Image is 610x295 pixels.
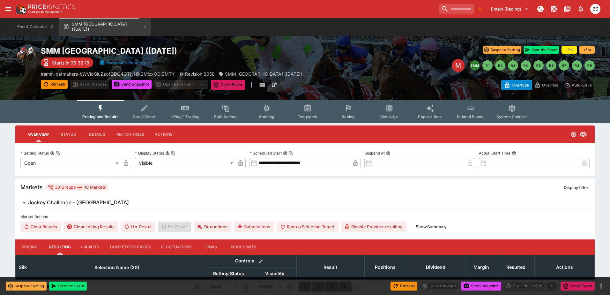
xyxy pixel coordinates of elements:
[452,59,465,72] div: Edit Meeting
[487,4,533,14] button: Select Tenant
[579,131,587,138] svg: Visible
[105,239,156,255] button: Competitor Prices
[534,255,594,279] th: Actions
[28,199,129,206] h6: Jockey Challenge - [GEOGRAPHIC_DATA]
[560,182,592,193] button: Display filter
[342,114,355,119] span: Racing
[234,222,274,232] button: Substitutions
[457,114,485,119] span: Related Events
[497,255,534,279] th: Resulted
[439,4,474,14] input: search
[82,114,119,119] span: Pricing and Results
[41,71,175,77] p: Copy To Clipboard
[572,82,592,88] p: Auto-Save
[575,3,586,15] button: Notifications
[194,222,231,232] button: Deductions
[257,257,265,265] button: Bulk edit
[15,46,36,66] img: horse_racing.png
[546,60,556,71] button: R6
[470,60,595,71] nav: pagination navigation
[386,151,391,155] button: Suspend At
[412,222,450,232] button: ShowSummary
[470,60,480,71] button: SMM
[170,114,200,119] span: InPlay™ Trading
[52,59,89,66] p: Starts in 06:32:18
[542,82,558,88] p: Override
[501,80,532,90] button: Overtype
[3,3,14,15] button: open drawer
[521,60,531,71] button: R4
[20,222,61,232] button: Clear Results
[87,264,146,271] span: Selection Name (20)
[76,239,105,255] button: Liability
[41,80,68,89] button: Refresh
[364,255,406,279] th: Positions
[28,4,75,9] img: PriceKinetics
[391,282,417,291] button: Refresh
[258,270,291,277] span: Visibility
[283,151,287,155] button: Scheduled StartCopy To Clipboard
[559,60,569,71] button: R7
[579,46,595,54] button: +5m
[277,222,338,232] button: Remap Selection Target
[597,282,605,290] button: more
[496,114,528,119] span: System Controls
[23,127,54,142] button: Overview
[158,222,191,232] span: Re-Result
[570,131,577,138] svg: Open
[135,150,164,156] p: Display Status
[49,282,87,291] button: Start the Event
[50,151,55,155] button: Betting StatusCopy To Clipboard
[548,3,560,15] button: Toggle light/dark mode
[524,46,559,54] button: Start the Event
[482,60,493,71] button: R1
[20,184,43,191] h5: Markets
[562,3,573,15] button: Documentation
[532,80,561,90] button: Override
[197,239,226,255] button: Links
[135,158,235,168] div: Visible
[461,282,501,291] button: Send Snapshot
[501,80,595,90] div: Start From
[418,114,442,119] span: Popular Bets
[111,127,149,142] button: Match Times
[219,71,302,77] div: SMM Durbanville (22/09/25)
[226,239,261,255] button: Price Limits
[495,60,505,71] button: R2
[508,60,518,71] button: R3
[96,57,149,68] button: Simulation Running
[171,151,175,155] button: Copy To Clipboard
[533,60,544,71] button: R5
[512,151,516,155] button: Actual Start Time
[561,80,595,90] button: Auto-Save
[83,127,111,142] button: Details
[249,150,282,156] p: Scheduled Start
[259,114,274,119] span: Auditing
[535,3,546,15] button: NOT Connected to PK
[465,255,497,279] th: Margin
[588,2,602,16] button: Brendan Scoble
[483,46,521,54] button: Suspend Betting
[77,100,533,123] div: Event type filters
[165,151,170,155] button: Display StatusCopy To Clipboard
[48,184,106,191] div: 30 Groups 40 Markets
[59,18,151,36] button: SMM [GEOGRAPHIC_DATA] ([DATE])
[15,239,44,255] button: Pricing
[14,3,27,15] img: PriceKinetics Logo
[406,255,465,279] th: Dividend
[44,239,76,255] button: Resulting
[112,80,152,89] button: Send Snapshot
[16,255,30,279] th: Silk
[298,114,317,119] span: Templates
[6,282,47,291] button: Suspend Betting
[364,150,385,156] p: Suspend At
[13,18,58,36] button: Event Calendar
[572,60,582,71] button: R8
[121,222,155,232] button: Un-Result
[56,151,60,155] button: Copy To Clipboard
[154,80,208,89] div: split button
[380,114,398,119] span: Simulator
[156,239,197,255] button: Fluctuations
[185,71,215,77] p: Revision 2058
[28,11,63,13] img: Sportsbook Management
